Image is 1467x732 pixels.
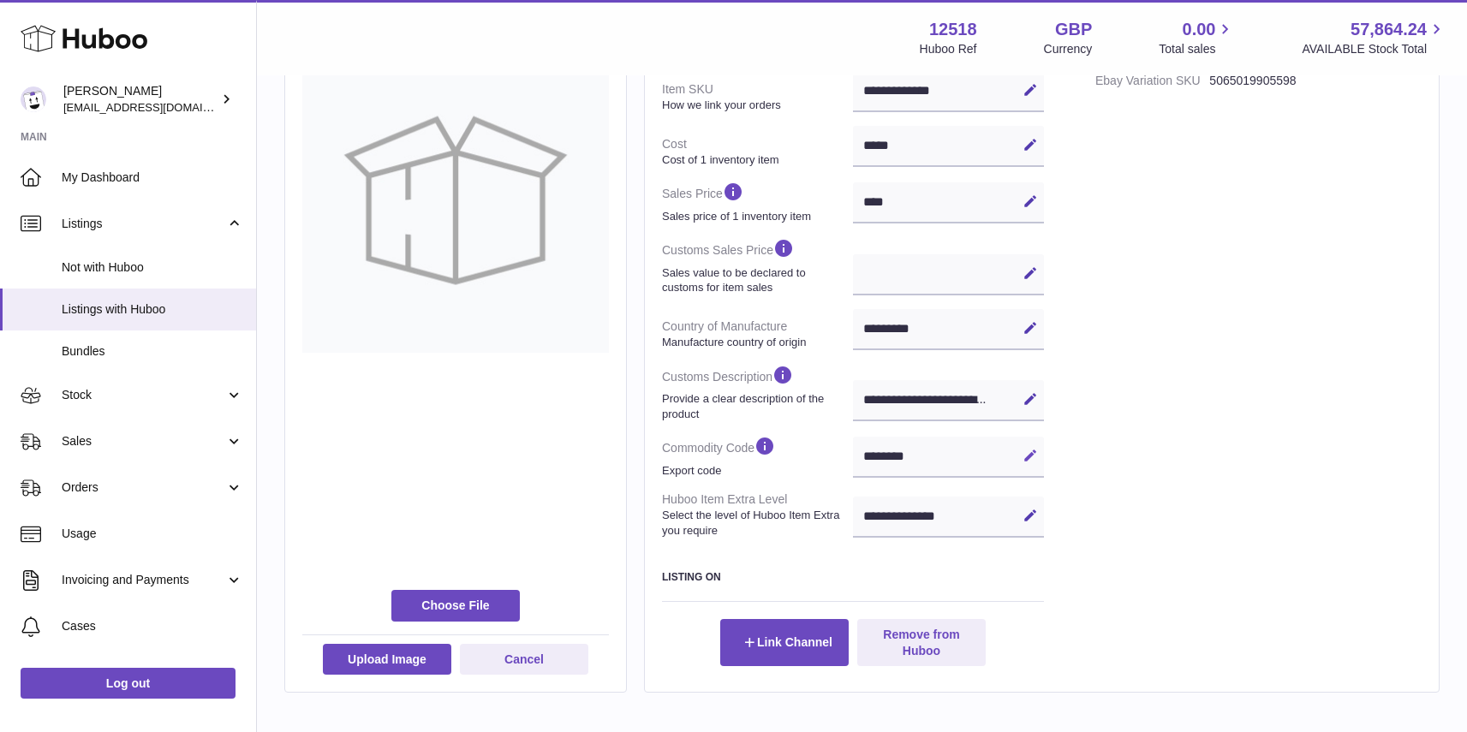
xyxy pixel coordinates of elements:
[662,265,849,295] strong: Sales value to be declared to customs for item sales
[62,479,225,496] span: Orders
[1095,66,1209,96] dt: Ebay Variation SKU
[662,485,853,545] dt: Huboo Item Extra Level
[662,209,849,224] strong: Sales price of 1 inventory item
[662,428,853,485] dt: Commodity Code
[1302,41,1446,57] span: AVAILABLE Stock Total
[302,46,609,353] img: no-photo-large.jpg
[1044,41,1093,57] div: Currency
[857,619,986,665] button: Remove from Huboo
[662,508,849,538] strong: Select the level of Huboo Item Extra you require
[920,41,977,57] div: Huboo Ref
[62,301,243,318] span: Listings with Huboo
[662,357,853,428] dt: Customs Description
[323,644,451,675] button: Upload Image
[21,668,236,699] a: Log out
[662,174,853,230] dt: Sales Price
[662,152,849,168] strong: Cost of 1 inventory item
[1183,18,1216,41] span: 0.00
[720,619,849,665] button: Link Channel
[662,391,849,421] strong: Provide a clear description of the product
[1302,18,1446,57] a: 57,864.24 AVAILABLE Stock Total
[62,618,243,634] span: Cases
[62,216,225,232] span: Listings
[62,387,225,403] span: Stock
[662,230,853,301] dt: Customs Sales Price
[662,335,849,350] strong: Manufacture country of origin
[1055,18,1092,41] strong: GBP
[662,74,853,119] dt: Item SKU
[662,98,849,113] strong: How we link your orders
[1159,41,1235,57] span: Total sales
[62,433,225,449] span: Sales
[62,343,243,360] span: Bundles
[62,259,243,276] span: Not with Huboo
[62,572,225,588] span: Invoicing and Payments
[460,644,588,675] button: Cancel
[662,312,853,356] dt: Country of Manufacture
[391,590,520,621] span: Choose File
[62,526,243,542] span: Usage
[662,463,849,479] strong: Export code
[63,83,218,116] div: [PERSON_NAME]
[1209,66,1422,96] dd: 5065019905598
[21,86,46,112] img: caitlin@fancylamp.co
[929,18,977,41] strong: 12518
[1159,18,1235,57] a: 0.00 Total sales
[62,170,243,186] span: My Dashboard
[1351,18,1427,41] span: 57,864.24
[662,570,1044,584] h3: Listing On
[662,129,853,174] dt: Cost
[63,100,252,114] span: [EMAIL_ADDRESS][DOMAIN_NAME]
